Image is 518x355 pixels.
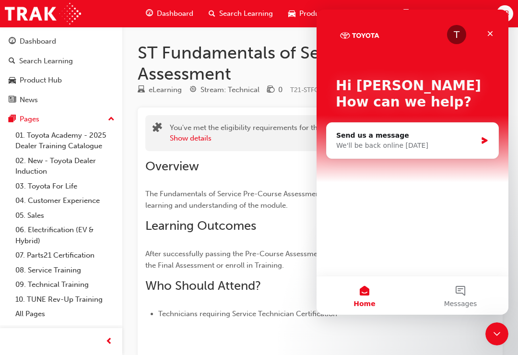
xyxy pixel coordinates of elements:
[170,122,385,144] div: You've met the eligibility requirements for this learning resource.
[146,8,153,20] span: guage-icon
[500,8,509,19] span: EB
[12,179,118,194] a: 03. Toyota For Life
[189,84,259,96] div: Stream
[394,4,440,24] a: pages-iconPages
[145,189,431,210] span: The Fundamentals of Service Pre-Course Assessment module is designed to test your learning and un...
[145,218,256,233] span: Learning Outcomes
[496,5,513,22] button: EB
[20,95,38,106] div: News
[19,56,73,67] div: Search Learning
[368,8,386,19] span: News
[12,307,118,321] a: All Pages
[281,4,349,24] a: car-iconProduct Hub
[149,84,182,95] div: eLearning
[357,8,364,20] span: news-icon
[290,86,360,94] span: Learning resource code
[138,4,201,24] a: guage-iconDashboard
[9,76,16,85] span: car-icon
[349,4,394,24] a: news-iconNews
[12,208,118,223] a: 05. Sales
[145,278,261,293] span: Who Should Attend?
[9,96,16,105] span: news-icon
[4,110,118,128] button: Pages
[299,8,341,19] span: Product Hub
[267,84,283,96] div: Price
[145,159,199,174] span: Overview
[4,52,118,70] a: Search Learning
[12,277,118,292] a: 09. Technical Training
[209,8,215,20] span: search-icon
[12,128,118,154] a: 01. Toyota Academy - 2025 Dealer Training Catalogue
[9,115,16,124] span: pages-icon
[158,309,337,318] span: Technicians requiring Service Technician Certification
[267,86,274,95] span: money-icon
[12,193,118,208] a: 04. Customer Experience
[485,322,508,345] iframe: Intercom live chat
[157,8,193,19] span: Dashboard
[9,37,16,46] span: guage-icon
[412,8,432,19] span: Pages
[9,57,15,66] span: search-icon
[12,263,118,278] a: 08. Service Training
[317,10,508,315] iframe: Intercom live chat
[108,113,115,126] span: up-icon
[219,8,273,19] span: Search Learning
[138,84,182,96] div: Type
[138,42,503,84] h1: ST Fundamentals of Service - Pre-Course Assessment
[138,86,145,95] span: learningResourceType_ELEARNING-icon
[153,123,162,134] span: puzzle-icon
[12,154,118,179] a: 02. New - Toyota Dealer Induction
[4,71,118,89] a: Product Hub
[200,84,259,95] div: Stream: Technical
[5,3,81,24] img: Trak
[106,336,113,348] span: prev-icon
[145,249,432,270] span: After successfully passing the Pre-Course Assessment you are now eligible to attempt the Final As...
[401,8,409,20] span: pages-icon
[201,4,281,24] a: search-iconSearch Learning
[20,114,39,125] div: Pages
[4,31,118,110] button: DashboardSearch LearningProduct HubNews
[288,8,295,20] span: car-icon
[4,91,118,109] a: News
[20,36,56,47] div: Dashboard
[170,133,212,144] button: Show details
[12,292,118,307] a: 10. TUNE Rev-Up Training
[12,248,118,263] a: 07. Parts21 Certification
[189,86,197,95] span: target-icon
[4,33,118,50] a: Dashboard
[278,84,283,95] div: 0
[20,75,62,86] div: Product Hub
[12,223,118,248] a: 06. Electrification (EV & Hybrid)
